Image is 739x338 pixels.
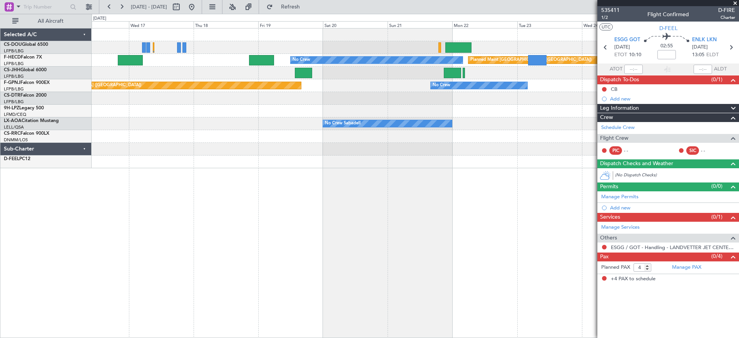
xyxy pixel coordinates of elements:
[4,93,20,98] span: CS-DTR
[8,15,84,27] button: All Aircraft
[258,21,323,28] div: Fri 19
[4,157,19,161] span: D-FEEL
[4,119,22,123] span: LX-AOA
[4,106,19,110] span: 9H-LPZ
[611,86,617,92] div: CB
[614,36,640,44] span: ESGG GOT
[4,131,49,136] a: CS-RRCFalcon 900LX
[4,74,24,79] a: LFPB/LBG
[4,42,48,47] a: CS-DOUGlobal 6500
[609,146,622,155] div: PIC
[629,51,641,59] span: 10:10
[4,42,22,47] span: CS-DOU
[711,182,722,190] span: (0/0)
[610,204,735,211] div: Add new
[711,75,722,84] span: (0/1)
[714,65,727,73] span: ALDT
[4,137,28,143] a: DNMM/LOS
[600,253,609,261] span: Pax
[601,224,640,231] a: Manage Services
[194,21,258,28] div: Thu 18
[672,264,701,271] a: Manage PAX
[692,36,717,44] span: ENLK LKN
[4,55,21,60] span: F-HECD
[4,86,24,92] a: LFPB/LBG
[600,104,639,113] span: Leg Information
[4,131,20,136] span: CS-RRC
[610,95,735,102] div: Add new
[647,10,689,18] div: Flight Confirmed
[600,213,620,222] span: Services
[600,113,613,122] span: Crew
[4,80,50,85] a: F-GPNJFalcon 900EX
[600,234,617,243] span: Others
[263,1,309,13] button: Refresh
[701,147,718,154] div: - -
[611,244,735,251] a: ESGG / GOT - Handling - LANDVETTER JET CENTER ESGG/GOT
[600,159,673,168] span: Dispatch Checks and Weather
[4,93,47,98] a: CS-DTRFalcon 2000
[4,157,30,161] a: D-FEELPC12
[433,80,450,91] div: No Crew
[293,54,310,66] div: No Crew
[4,68,20,72] span: CS-JHH
[610,65,622,73] span: ATOT
[624,65,643,74] input: --:--
[601,14,620,21] span: 1/2
[600,182,618,191] span: Permits
[20,18,81,24] span: All Aircraft
[325,118,361,129] div: No Crew Sabadell
[4,68,47,72] a: CS-JHHGlobal 6000
[718,14,735,21] span: Charter
[659,24,677,32] span: D-FEEL
[711,252,722,260] span: (0/4)
[601,193,639,201] a: Manage Permits
[93,15,106,22] div: [DATE]
[686,146,699,155] div: SIC
[582,21,647,28] div: Wed 24
[4,48,24,54] a: LFPB/LBG
[615,172,739,180] div: (No Dispatch Checks)
[517,21,582,28] div: Tue 23
[600,134,629,143] span: Flight Crew
[452,21,517,28] div: Mon 22
[718,6,735,14] span: D-FIRE
[599,23,613,30] button: UTC
[611,275,655,283] span: +4 PAX to schedule
[614,44,630,51] span: [DATE]
[692,44,708,51] span: [DATE]
[129,21,194,28] div: Wed 17
[4,55,42,60] a: F-HECDFalcon 7X
[388,21,452,28] div: Sun 21
[660,42,673,50] span: 02:55
[4,80,20,85] span: F-GPNJ
[601,6,620,14] span: 535411
[624,147,641,154] div: - -
[614,51,627,59] span: ETOT
[4,99,24,105] a: LFPB/LBG
[470,54,592,66] div: Planned Maint [GEOGRAPHIC_DATA] ([GEOGRAPHIC_DATA])
[601,264,630,271] label: Planned PAX
[23,1,68,13] input: Trip Number
[4,61,24,67] a: LFPB/LBG
[711,213,722,221] span: (0/1)
[600,75,639,84] span: Dispatch To-Dos
[64,21,129,28] div: Tue 16
[131,3,167,10] span: [DATE] - [DATE]
[4,112,26,117] a: LFMD/CEQ
[4,124,24,130] a: LELL/QSA
[692,51,704,59] span: 13:05
[706,51,719,59] span: ELDT
[274,4,307,10] span: Refresh
[323,21,388,28] div: Sat 20
[4,106,44,110] a: 9H-LPZLegacy 500
[4,119,59,123] a: LX-AOACitation Mustang
[601,124,635,132] a: Schedule Crew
